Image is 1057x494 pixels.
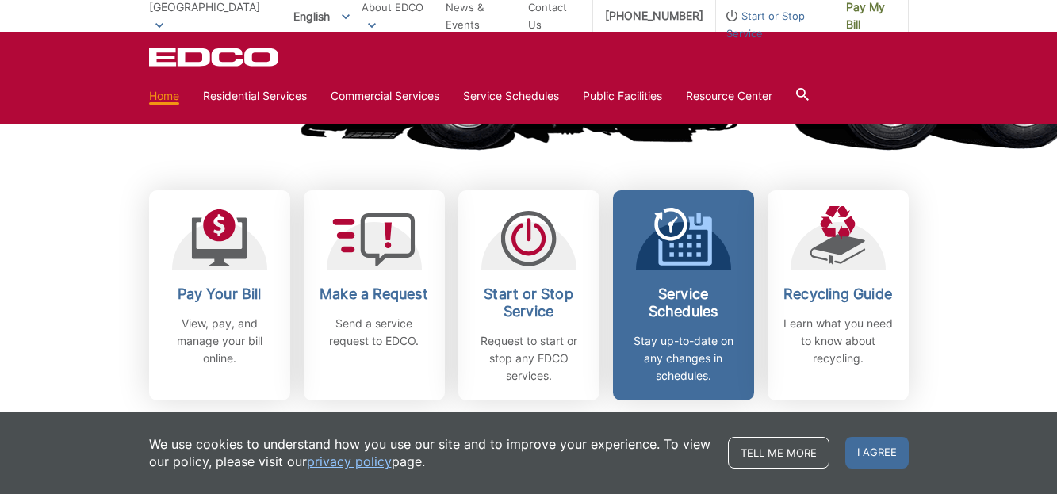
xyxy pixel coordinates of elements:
[613,190,754,400] a: Service Schedules Stay up-to-date on any changes in schedules.
[161,315,278,367] p: View, pay, and manage your bill online.
[281,3,362,29] span: English
[149,435,712,470] p: We use cookies to understand how you use our site and to improve your experience. To view our pol...
[203,87,307,105] a: Residential Services
[307,453,392,470] a: privacy policy
[161,285,278,303] h2: Pay Your Bill
[686,87,772,105] a: Resource Center
[625,285,742,320] h2: Service Schedules
[316,285,433,303] h2: Make a Request
[149,87,179,105] a: Home
[583,87,662,105] a: Public Facilities
[149,48,281,67] a: EDCD logo. Return to the homepage.
[728,437,829,469] a: Tell me more
[149,190,290,400] a: Pay Your Bill View, pay, and manage your bill online.
[316,315,433,350] p: Send a service request to EDCO.
[625,332,742,385] p: Stay up-to-date on any changes in schedules.
[463,87,559,105] a: Service Schedules
[304,190,445,400] a: Make a Request Send a service request to EDCO.
[470,332,588,385] p: Request to start or stop any EDCO services.
[470,285,588,320] h2: Start or Stop Service
[331,87,439,105] a: Commercial Services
